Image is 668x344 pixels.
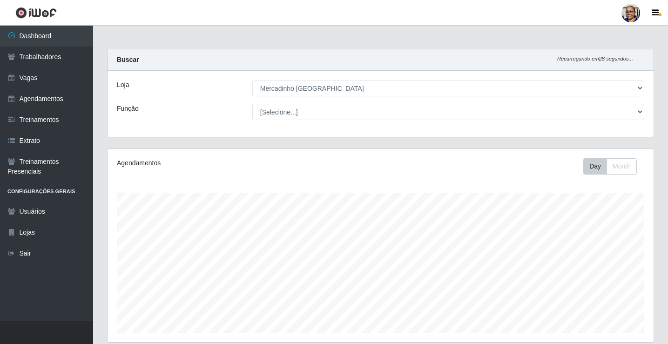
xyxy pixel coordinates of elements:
img: CoreUI Logo [15,7,57,19]
div: Toolbar with button groups [583,158,644,175]
label: Função [117,104,139,114]
div: Agendamentos [117,158,329,168]
label: Loja [117,80,129,90]
button: Day [583,158,607,175]
i: Recarregando em 28 segundos... [557,56,633,61]
strong: Buscar [117,56,139,63]
button: Month [607,158,637,175]
div: First group [583,158,637,175]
